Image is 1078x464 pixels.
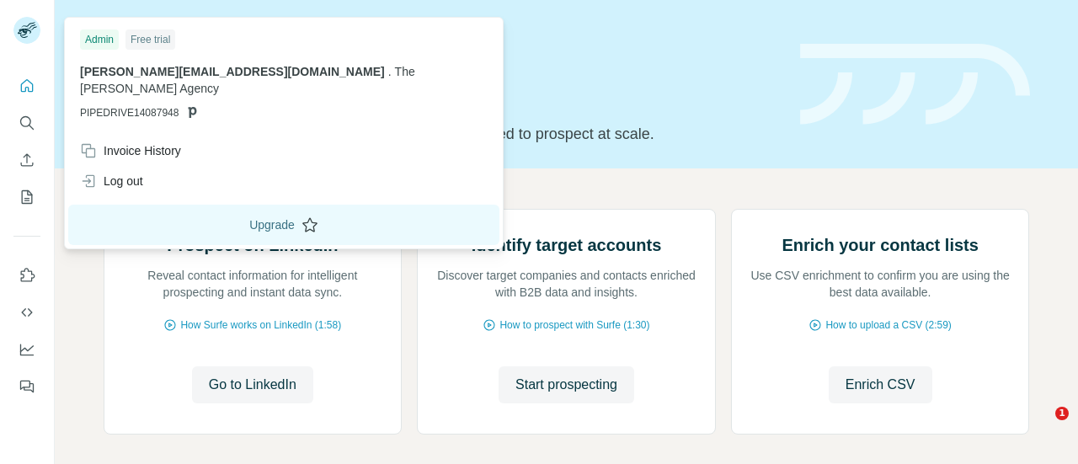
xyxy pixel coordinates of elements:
p: Reveal contact information for intelligent prospecting and instant data sync. [121,267,385,301]
button: My lists [13,182,40,212]
span: The [PERSON_NAME] Agency [80,65,415,95]
iframe: Intercom live chat [1021,407,1061,447]
button: Start prospecting [499,366,634,403]
p: Discover target companies and contacts enriched with B2B data and insights. [435,267,698,301]
span: Go to LinkedIn [209,375,296,395]
span: . [388,65,392,78]
h2: Identify target accounts [472,233,662,257]
div: Free trial [125,29,175,50]
span: 1 [1055,407,1069,420]
span: How to prospect with Surfe (1:30) [499,317,649,333]
button: Feedback [13,371,40,402]
div: Log out [80,173,143,189]
div: Invoice History [80,142,181,159]
span: How Surfe works on LinkedIn (1:58) [180,317,341,333]
button: Enrich CSV [13,145,40,175]
button: Search [13,108,40,138]
button: Dashboard [13,334,40,365]
button: Upgrade [68,205,499,245]
button: Go to LinkedIn [192,366,313,403]
button: Use Surfe API [13,297,40,328]
span: [PERSON_NAME][EMAIL_ADDRESS][DOMAIN_NAME] [80,65,385,78]
span: PIPEDRIVE14087948 [80,105,179,120]
img: banner [800,44,1030,125]
span: Start prospecting [515,375,617,395]
button: Use Surfe on LinkedIn [13,260,40,291]
button: Quick start [13,71,40,101]
div: Admin [80,29,119,50]
iframe: Intercom notifications message [741,169,1078,419]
